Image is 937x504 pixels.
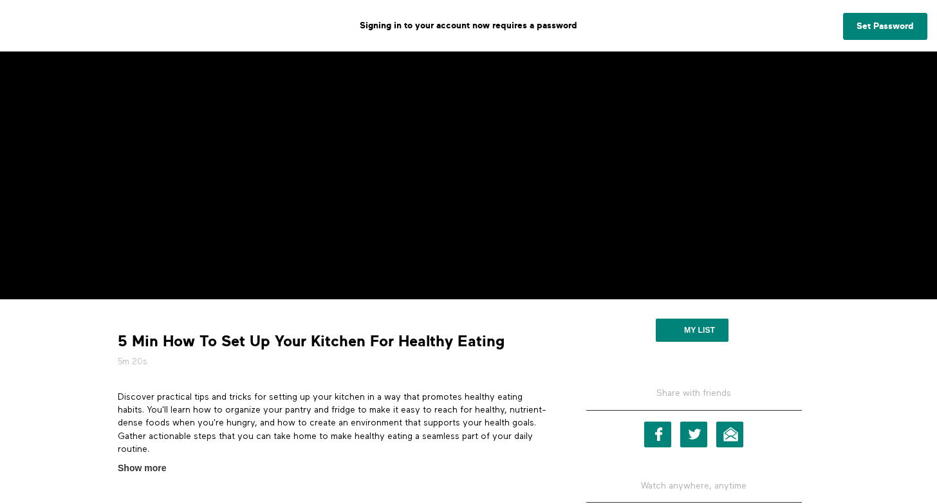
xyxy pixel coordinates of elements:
[118,355,549,368] h5: 5m 20s
[118,462,166,475] span: Show more
[586,387,802,410] h5: Share with friends
[644,422,671,447] a: Facebook
[680,422,707,447] a: Twitter
[586,470,802,503] h5: Watch anywhere, anytime
[118,331,505,351] strong: 5 Min How To Set Up Your Kitchen For Healthy Eating
[716,422,743,447] a: Email
[10,10,927,42] p: Signing in to your account now requires a password
[118,391,549,456] p: Discover practical tips and tricks for setting up your kitchen in a way that promotes healthy eat...
[656,319,728,342] button: My list
[843,13,927,40] a: Set Password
